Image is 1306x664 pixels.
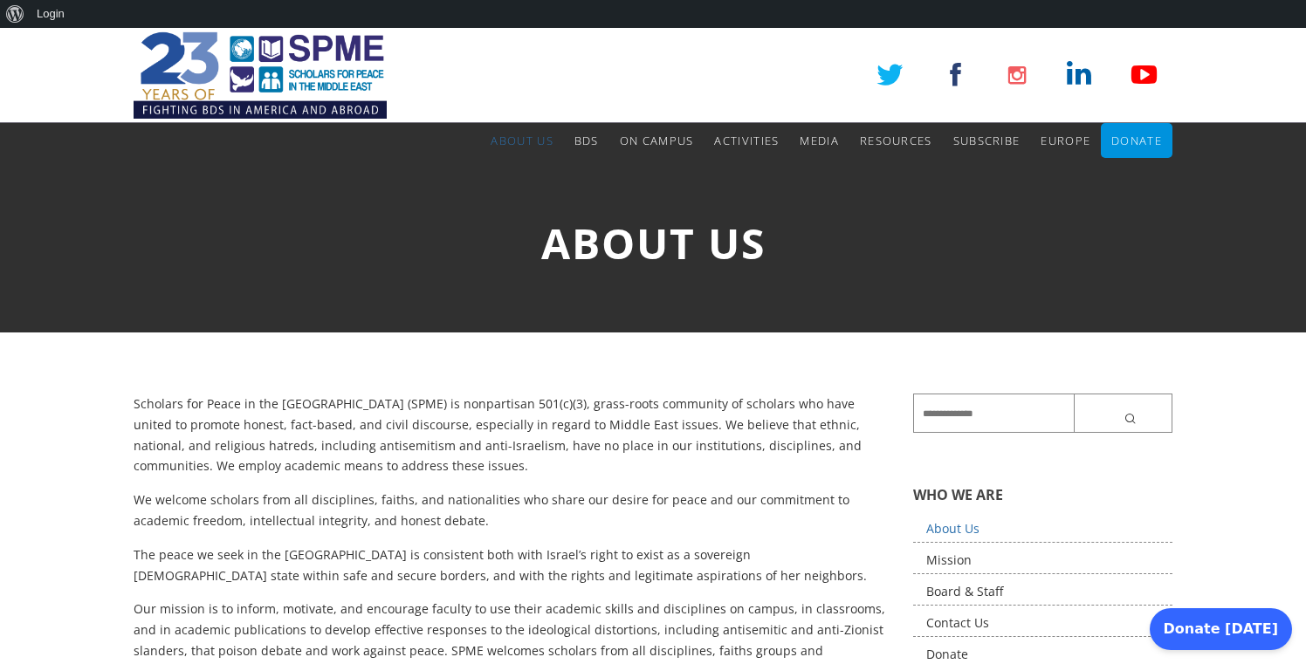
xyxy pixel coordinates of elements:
[800,133,839,148] span: Media
[913,485,1173,504] h5: WHO WE ARE
[574,133,599,148] span: BDS
[134,394,887,476] p: Scholars for Peace in the [GEOGRAPHIC_DATA] (SPME) is nonpartisan 501(c)(3), grass-roots communit...
[491,133,553,148] span: About Us
[620,133,694,148] span: On Campus
[913,516,1173,543] a: About Us
[491,123,553,158] a: About Us
[620,123,694,158] a: On Campus
[913,547,1173,574] a: Mission
[574,123,599,158] a: BDS
[1041,133,1090,148] span: Europe
[1041,123,1090,158] a: Europe
[1111,123,1162,158] a: Donate
[913,578,1173,606] a: Board & Staff
[134,544,887,586] p: The peace we seek in the [GEOGRAPHIC_DATA] is consistent both with Israel’s right to exist as a s...
[860,133,932,148] span: Resources
[913,610,1173,637] a: Contact Us
[714,123,779,158] a: Activities
[953,123,1021,158] a: Subscribe
[134,27,387,123] img: SPME
[134,489,887,531] p: We welcome scholars from all disciplines, faiths, and nationalities who share our desire for peac...
[860,123,932,158] a: Resources
[1111,133,1162,148] span: Donate
[800,123,839,158] a: Media
[541,215,766,271] span: About Us
[714,133,779,148] span: Activities
[953,133,1021,148] span: Subscribe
